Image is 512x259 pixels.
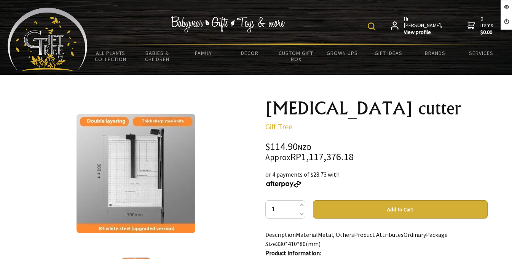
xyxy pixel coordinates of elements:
button: Add to Cart [313,200,488,219]
img: Babyware - Gifts - Toys and more... [8,8,88,71]
a: Babies & Children [134,45,180,67]
strong: $0.00 [480,29,495,36]
span: NZD [298,143,311,152]
a: 0 items$0.00 [467,16,495,36]
a: Brands [412,45,458,61]
span: 0 items [480,15,495,36]
div: $114.90 RP1,117,376.18 [265,142,488,162]
a: All Plants Collection [88,45,134,67]
strong: Product information: [265,249,321,257]
small: Approx [265,152,290,162]
img: Afterpay [265,181,302,188]
a: Family [180,45,226,61]
a: Grown Ups [319,45,365,61]
a: Decor [226,45,273,61]
a: Gift Tree [265,122,292,131]
div: or 4 payments of $28.73 with [265,170,488,188]
img: product search [368,23,375,30]
a: Gift Ideas [365,45,412,61]
a: Services [458,45,504,61]
a: Hi [PERSON_NAME],View profile [391,16,443,36]
a: Custom Gift Box [273,45,319,67]
h1: [MEDICAL_DATA] cutter [265,99,488,117]
img: Babywear - Gifts - Toys & more [171,16,285,32]
strong: View profile [404,29,443,36]
img: guillotine cutter [77,114,195,233]
span: Hi [PERSON_NAME], [404,16,443,36]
